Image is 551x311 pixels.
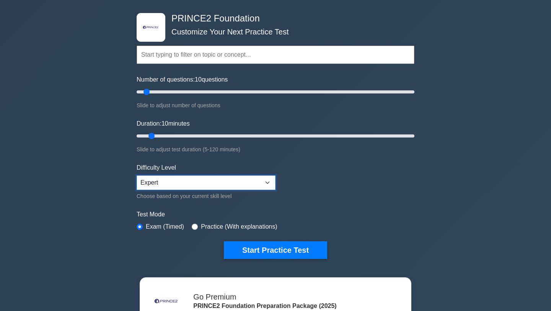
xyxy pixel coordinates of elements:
label: Duration: minutes [137,119,190,128]
input: Start typing to filter on topic or concept... [137,46,414,64]
div: Slide to adjust test duration (5-120 minutes) [137,145,414,154]
label: Difficulty Level [137,163,176,172]
label: Exam (Timed) [146,222,184,231]
span: 10 [161,120,168,127]
h4: PRINCE2 Foundation [168,13,377,24]
label: Test Mode [137,210,414,219]
div: Slide to adjust number of questions [137,101,414,110]
div: Choose based on your current skill level [137,192,275,201]
span: 10 [195,76,202,83]
label: Practice (With explanations) [201,222,277,231]
label: Number of questions: questions [137,75,228,84]
button: Start Practice Test [224,241,327,259]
